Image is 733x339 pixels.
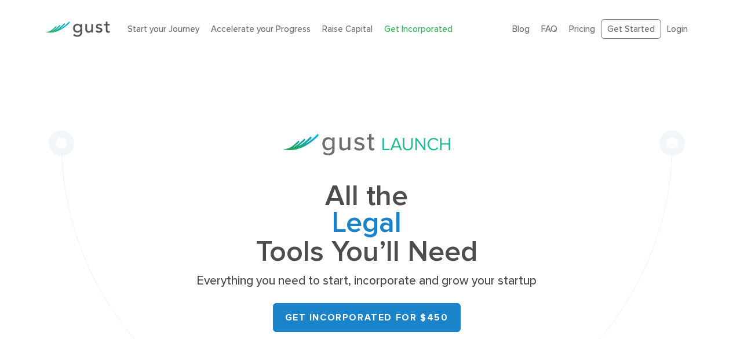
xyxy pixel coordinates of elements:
[193,183,541,265] h1: All the Tools You’ll Need
[384,24,453,34] a: Get Incorporated
[193,210,541,239] span: Legal
[601,19,661,39] a: Get Started
[273,303,461,332] a: Get Incorporated for $450
[512,24,530,34] a: Blog
[667,24,688,34] a: Login
[193,273,541,289] p: Everything you need to start, incorporate and grow your startup
[211,24,311,34] a: Accelerate your Progress
[283,134,450,155] img: Gust Launch Logo
[541,24,557,34] a: FAQ
[569,24,595,34] a: Pricing
[127,24,199,34] a: Start your Journey
[322,24,373,34] a: Raise Capital
[45,21,110,37] img: Gust Logo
